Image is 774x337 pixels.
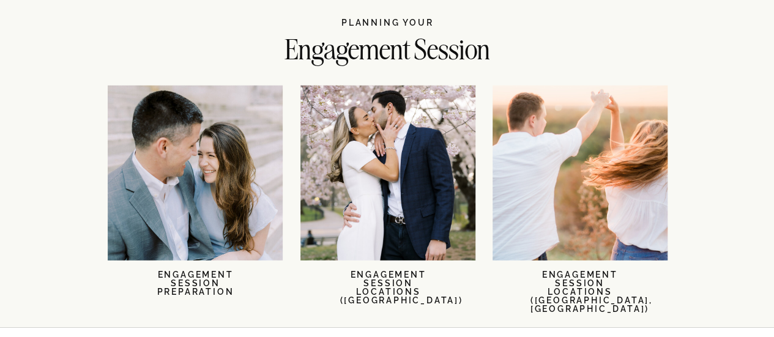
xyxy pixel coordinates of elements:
h2: PLANNING YOUR [270,18,505,29]
a: ENGAGEMENT SESSION LOCATIONS ([GEOGRAPHIC_DATA], [GEOGRAPHIC_DATA]) [530,270,630,306]
a: ENGAGEMENT SESSION PREPARATION [147,270,245,306]
nav: ENGAGEMENT SESSION LOCATIONS ([GEOGRAPHIC_DATA]) [340,270,437,306]
h2: Engagement Session [225,33,551,66]
a: ENGAGEMENT SESSION LOCATIONS([GEOGRAPHIC_DATA]) [340,270,437,306]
